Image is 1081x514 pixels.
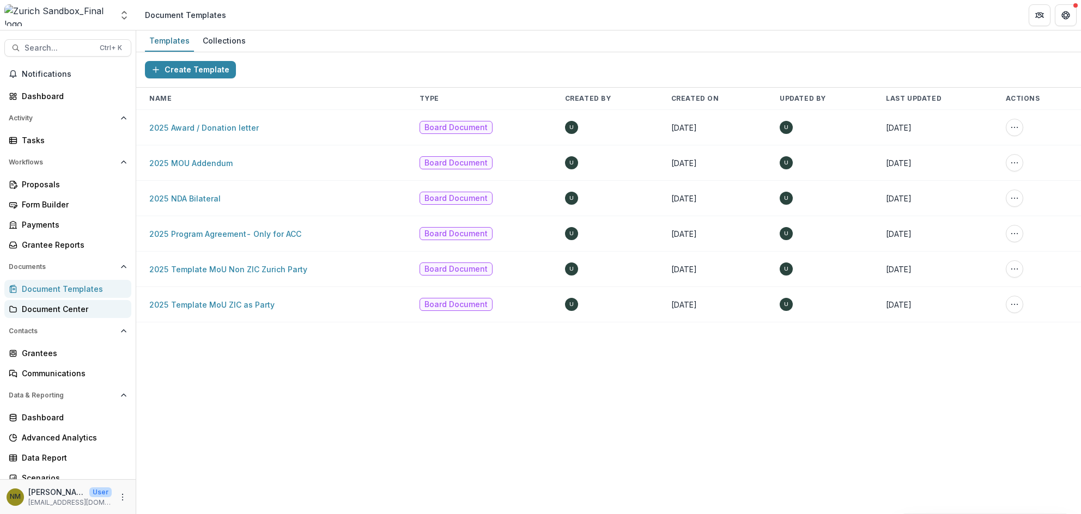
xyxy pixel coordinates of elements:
[671,265,697,274] span: [DATE]
[198,30,250,52] a: Collections
[1055,4,1077,26] button: Get Help
[116,491,129,504] button: More
[25,44,93,53] span: Search...
[424,123,488,132] span: Board Document
[784,231,788,236] div: Unknown
[9,158,116,166] span: Workflows
[993,88,1081,110] th: Actions
[22,179,123,190] div: Proposals
[424,300,488,309] span: Board Document
[4,258,131,276] button: Open Documents
[28,498,112,507] p: [EMAIL_ADDRESS][DOMAIN_NAME]
[569,160,574,166] div: Unknown
[9,263,116,271] span: Documents
[569,231,574,236] div: Unknown
[4,175,131,193] a: Proposals
[4,154,131,171] button: Open Workflows
[671,158,697,168] span: [DATE]
[4,87,131,105] a: Dashboard
[886,158,912,168] span: [DATE]
[1029,4,1050,26] button: Partners
[784,125,788,130] div: Unknown
[141,7,230,23] nav: breadcrumb
[22,412,123,423] div: Dashboard
[671,300,697,309] span: [DATE]
[9,391,116,399] span: Data & Reporting
[145,9,226,21] div: Document Templates
[4,387,131,404] button: Open Data & Reporting
[658,88,767,110] th: Created On
[424,158,488,168] span: Board Document
[569,125,574,130] div: Unknown
[145,33,194,48] div: Templates
[4,300,131,318] a: Document Center
[784,302,788,307] div: Unknown
[89,487,112,497] p: User
[4,322,131,340] button: Open Contacts
[886,123,912,132] span: [DATE]
[4,364,131,382] a: Communications
[1006,189,1023,207] button: More Action
[4,236,131,254] a: Grantee Reports
[22,219,123,230] div: Payments
[28,486,85,498] p: [PERSON_NAME]
[149,158,233,168] a: 2025 MOU Addendum
[10,493,21,500] div: Neha Misra
[886,194,912,203] span: [DATE]
[22,199,123,210] div: Form Builder
[149,300,275,309] a: 2025 Template MoU ZIC as Party
[886,229,912,238] span: [DATE]
[22,452,123,463] div: Data Report
[784,266,788,272] div: Unknown
[9,327,116,335] span: Contacts
[671,123,697,132] span: [DATE]
[424,194,488,203] span: Board Document
[424,229,488,238] span: Board Document
[886,265,912,274] span: [DATE]
[767,88,873,110] th: Updated By
[569,266,574,272] div: Unknown
[406,88,552,110] th: Type
[22,283,123,295] div: Document Templates
[22,70,127,79] span: Notifications
[4,408,131,426] a: Dashboard
[117,4,132,26] button: Open entity switcher
[671,194,697,203] span: [DATE]
[1006,260,1023,278] button: More Action
[4,65,131,83] button: Notifications
[9,114,116,122] span: Activity
[198,33,250,48] div: Collections
[4,216,131,234] a: Payments
[4,344,131,362] a: Grantees
[145,61,236,78] button: Create Template
[4,469,131,487] a: Scenarios
[1006,296,1023,313] button: More Action
[149,265,307,274] a: 2025 Template MoU Non ZIC Zurich Party
[22,134,123,146] div: Tasks
[1006,225,1023,242] button: More Action
[22,472,123,484] div: Scenarios
[98,42,124,54] div: Ctrl + K
[873,88,993,110] th: Last Updated
[4,39,131,57] button: Search...
[1006,119,1023,136] button: More Action
[22,368,123,379] div: Communications
[886,300,912,309] span: [DATE]
[569,302,574,307] div: Unknown
[4,429,131,446] a: Advanced Analytics
[22,303,123,315] div: Document Center
[22,347,123,359] div: Grantees
[424,265,488,274] span: Board Document
[4,4,112,26] img: Zurich Sandbox_Final logo
[671,229,697,238] span: [DATE]
[149,229,301,238] a: 2025 Program Agreement- Only for ACC
[784,160,788,166] div: Unknown
[22,432,123,443] div: Advanced Analytics
[4,449,131,467] a: Data Report
[149,123,259,132] a: 2025 Award / Donation letter
[569,195,574,201] div: Unknown
[4,195,131,213] a: Form Builder
[784,195,788,201] div: Unknown
[145,30,194,52] a: Templates
[552,88,658,110] th: Created By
